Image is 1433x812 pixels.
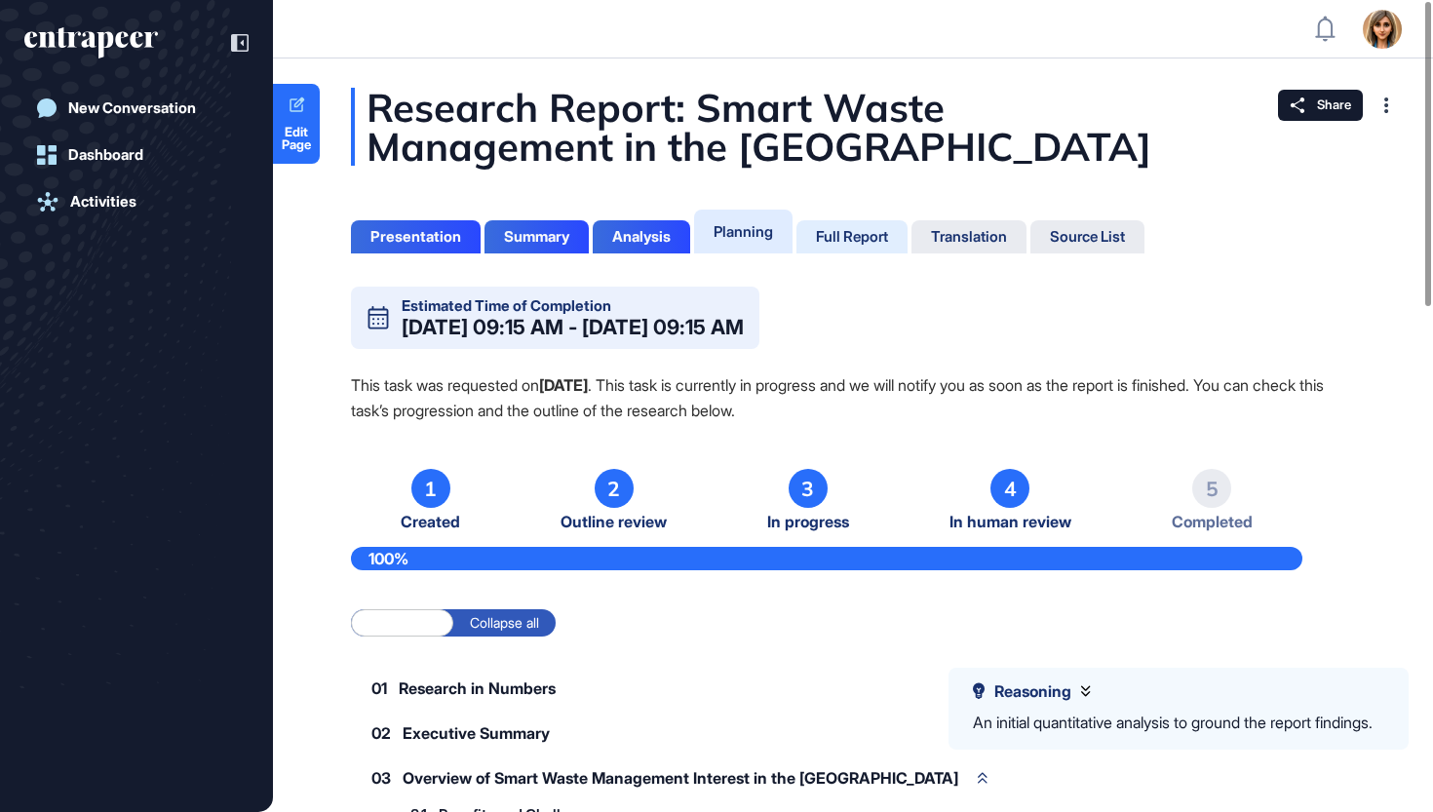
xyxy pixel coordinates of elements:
[1192,469,1231,508] div: 5
[371,770,391,786] span: 03
[539,375,588,395] strong: [DATE]
[504,228,569,246] div: Summary
[273,126,320,151] span: Edit Page
[973,711,1373,736] div: An initial quantitative analysis to ground the report findings.
[24,27,158,58] div: entrapeer-logo
[411,469,450,508] div: 1
[68,146,143,164] div: Dashboard
[1050,228,1125,246] div: Source List
[402,298,611,313] div: Estimated Time of Completion
[1172,513,1253,531] span: Completed
[1317,97,1351,113] span: Share
[403,725,550,741] span: Executive Summary
[990,469,1029,508] div: 4
[1363,10,1402,49] img: user-avatar
[612,228,671,246] div: Analysis
[399,680,556,696] span: Research in Numbers
[403,770,958,786] span: Overview of Smart Waste Management Interest in the [GEOGRAPHIC_DATA]
[370,228,461,246] div: Presentation
[351,547,1302,570] div: 100%
[561,513,667,531] span: Outline review
[401,513,460,531] span: Created
[371,680,387,696] span: 01
[273,84,320,164] a: Edit Page
[351,88,1355,166] div: Research Report: Smart Waste Management in the [GEOGRAPHIC_DATA]
[767,513,849,531] span: In progress
[371,725,391,741] span: 02
[351,609,453,637] label: Expand all
[994,682,1071,701] span: Reasoning
[351,372,1355,423] p: This task was requested on . This task is currently in progress and we will notify you as soon as...
[24,89,249,128] a: New Conversation
[789,469,828,508] div: 3
[24,135,249,174] a: Dashboard
[714,222,773,241] div: Planning
[453,609,556,637] label: Collapse all
[24,182,249,221] a: Activities
[70,193,136,211] div: Activities
[816,228,888,246] div: Full Report
[595,469,634,508] div: 2
[68,99,196,117] div: New Conversation
[402,317,744,337] div: [DATE] 09:15 AM - [DATE] 09:15 AM
[949,513,1071,531] span: In human review
[931,228,1007,246] div: Translation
